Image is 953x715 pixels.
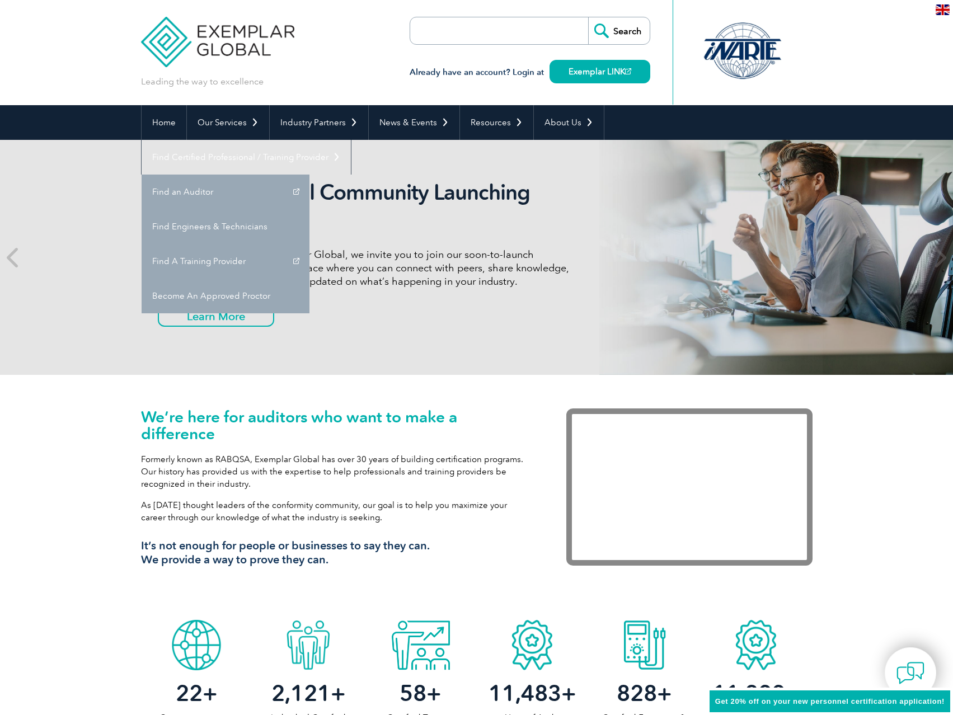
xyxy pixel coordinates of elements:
[566,408,813,566] iframe: Exemplar Global: Working together to make a difference
[364,684,476,702] h2: +
[715,697,945,705] span: Get 20% off on your new personnel certification application!
[142,209,309,244] a: Find Engineers & Technicians
[400,680,426,707] span: 58
[142,140,351,175] a: Find Certified Professional / Training Provider
[476,684,588,702] h2: +
[896,659,924,687] img: contact-chat.png
[410,65,650,79] h3: Already have an account? Login at
[369,105,459,140] a: News & Events
[270,105,368,140] a: Industry Partners
[700,684,812,702] h2: +
[588,17,650,44] input: Search
[534,105,604,140] a: About Us
[158,248,578,288] p: As a valued member of Exemplar Global, we invite you to join our soon-to-launch Community—a fun, ...
[141,453,533,490] p: Formerly known as RABQSA, Exemplar Global has over 30 years of building certification programs. O...
[271,680,331,707] span: 2,121
[252,684,364,702] h2: +
[588,684,700,702] h2: +
[617,680,657,707] span: 828
[158,180,578,231] h2: Exemplar Global Community Launching Soon
[489,680,561,707] span: 11,483
[460,105,533,140] a: Resources
[712,680,785,707] span: 11,822
[141,539,533,567] h3: It’s not enough for people or businesses to say they can. We provide a way to prove they can.
[625,68,631,74] img: open_square.png
[141,408,533,442] h1: We’re here for auditors who want to make a difference
[550,60,650,83] a: Exemplar LINK
[142,244,309,279] a: Find A Training Provider
[141,499,533,524] p: As [DATE] thought leaders of the conformity community, our goal is to help you maximize your care...
[936,4,950,15] img: en
[187,105,269,140] a: Our Services
[142,175,309,209] a: Find an Auditor
[141,76,264,88] p: Leading the way to excellence
[158,305,274,327] a: Learn More
[142,105,186,140] a: Home
[176,680,203,707] span: 22
[142,279,309,313] a: Become An Approved Proctor
[141,684,253,702] h2: +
